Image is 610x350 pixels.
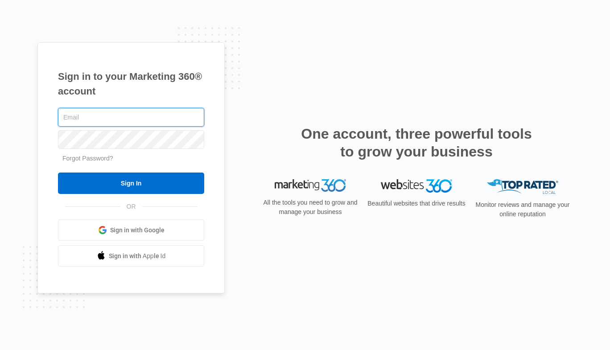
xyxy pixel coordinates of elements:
[109,251,166,261] span: Sign in with Apple Id
[58,108,204,127] input: Email
[110,226,165,235] span: Sign in with Google
[62,155,113,162] a: Forgot Password?
[473,200,573,219] p: Monitor reviews and manage your online reputation
[298,125,535,161] h2: One account, three powerful tools to grow your business
[275,179,346,192] img: Marketing 360
[381,179,452,192] img: Websites 360
[58,219,204,241] a: Sign in with Google
[260,198,360,217] p: All the tools you need to grow and manage your business
[58,245,204,267] a: Sign in with Apple Id
[487,179,558,194] img: Top Rated Local
[367,199,466,208] p: Beautiful websites that drive results
[120,202,142,211] span: OR
[58,69,204,99] h1: Sign in to your Marketing 360® account
[58,173,204,194] input: Sign In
